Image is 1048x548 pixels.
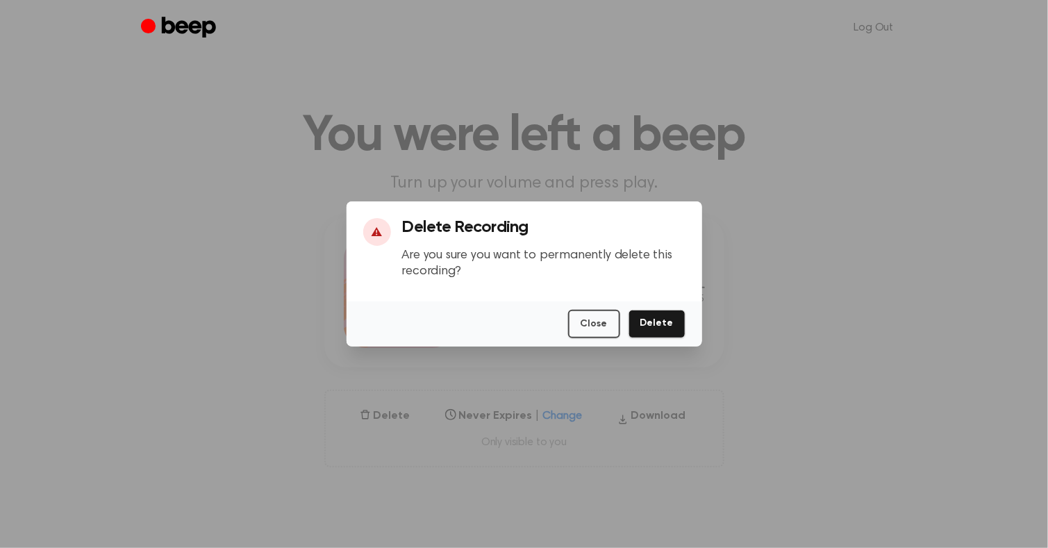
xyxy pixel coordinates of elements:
[141,15,219,42] a: Beep
[840,11,908,44] a: Log Out
[402,248,685,279] p: Are you sure you want to permanently delete this recording?
[363,218,391,246] div: ⚠
[629,310,685,338] button: Delete
[568,310,620,338] button: Close
[402,218,685,237] h3: Delete Recording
